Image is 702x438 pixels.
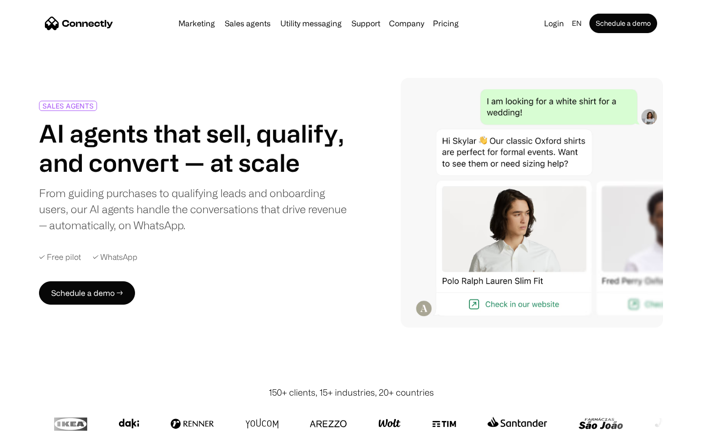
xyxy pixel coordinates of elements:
[45,16,113,31] a: home
[348,19,384,27] a: Support
[93,253,137,262] div: ✓ WhatsApp
[429,19,463,27] a: Pricing
[386,17,427,30] div: Company
[389,17,424,30] div: Company
[269,386,434,399] div: 150+ clients, 15+ industries, 20+ countries
[572,17,582,30] div: en
[221,19,274,27] a: Sales agents
[175,19,219,27] a: Marketing
[10,420,58,435] aside: Language selected: English
[589,14,657,33] a: Schedule a demo
[19,421,58,435] ul: Language list
[39,119,347,177] h1: AI agents that sell, qualify, and convert — at scale
[39,185,347,233] div: From guiding purchases to qualifying leads and onboarding users, our AI agents handle the convers...
[39,281,135,305] a: Schedule a demo →
[42,102,94,109] div: SALES AGENTS
[540,17,568,30] a: Login
[276,19,346,27] a: Utility messaging
[39,253,81,262] div: ✓ Free pilot
[568,17,587,30] div: en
